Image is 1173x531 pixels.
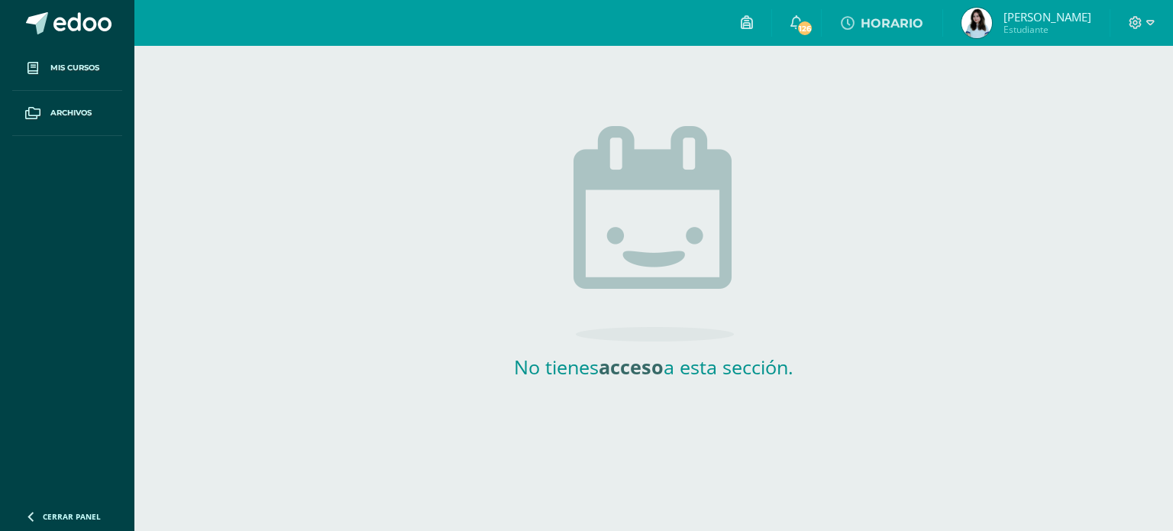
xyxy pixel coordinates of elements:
[12,91,122,136] a: Archivos
[12,46,122,91] a: Mis cursos
[599,354,664,380] strong: acceso
[50,107,92,119] span: Archivos
[574,126,734,342] img: no_activities.png
[797,20,813,37] span: 126
[1003,9,1091,24] span: [PERSON_NAME]
[961,8,992,38] img: 4a8f2d568a67eeac49c5c4e004588209.png
[501,354,806,380] h2: No tienes a esta sección.
[1003,23,1091,36] span: Estudiante
[861,16,923,31] span: HORARIO
[43,511,101,522] span: Cerrar panel
[50,62,99,74] span: Mis cursos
